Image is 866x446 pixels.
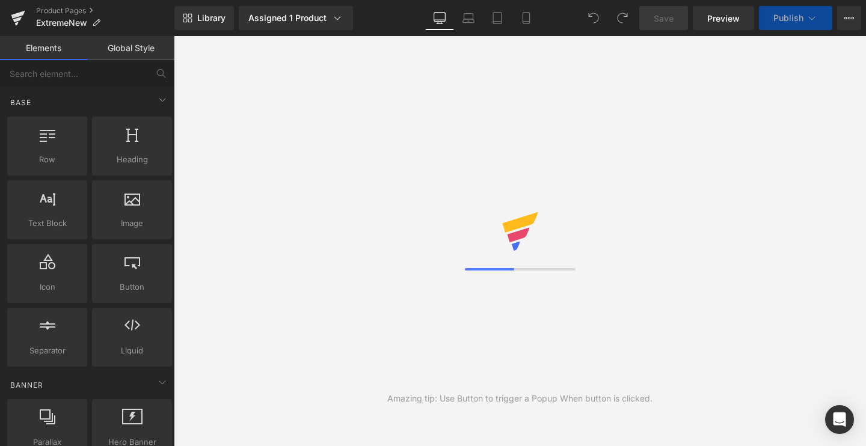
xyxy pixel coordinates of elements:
[96,153,168,166] span: Heading
[512,6,541,30] a: Mobile
[582,6,606,30] button: Undo
[11,344,84,357] span: Separator
[9,379,45,391] span: Banner
[425,6,454,30] a: Desktop
[11,281,84,293] span: Icon
[483,6,512,30] a: Tablet
[759,6,832,30] button: Publish
[825,405,854,434] div: Open Intercom Messenger
[11,217,84,230] span: Text Block
[707,12,740,25] span: Preview
[197,13,226,23] span: Library
[837,6,861,30] button: More
[248,12,343,24] div: Assigned 1 Product
[96,217,168,230] span: Image
[174,6,234,30] a: New Library
[9,97,32,108] span: Base
[96,344,168,357] span: Liquid
[610,6,634,30] button: Redo
[11,153,84,166] span: Row
[693,6,754,30] a: Preview
[96,281,168,293] span: Button
[36,6,174,16] a: Product Pages
[773,13,803,23] span: Publish
[36,18,87,28] span: ExtremeNew
[387,392,653,405] div: Amazing tip: Use Button to trigger a Popup When button is clicked.
[654,12,674,25] span: Save
[454,6,483,30] a: Laptop
[87,36,174,60] a: Global Style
